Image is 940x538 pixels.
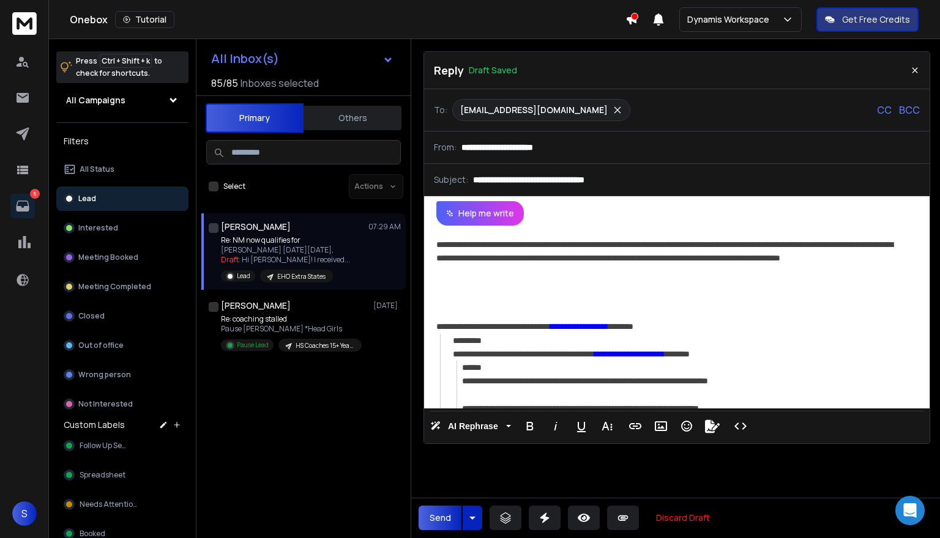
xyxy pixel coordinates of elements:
[78,399,133,409] p: Not Interested
[10,194,35,218] a: 6
[78,341,124,350] p: Out of office
[12,501,37,526] button: S
[899,103,920,117] p: BCC
[434,104,447,116] p: To:
[221,324,362,334] p: Pause [PERSON_NAME] *Head Girls
[446,421,501,432] span: AI Rephrase
[115,11,174,28] button: Tutorial
[434,141,457,153] p: From:
[56,157,188,182] button: All Status
[434,62,464,79] p: Reply
[595,414,619,438] button: More Text
[436,201,524,226] button: Help me write
[78,223,118,233] p: Interested
[816,7,919,32] button: Get Free Credits
[544,414,567,438] button: Italic (Ctrl+I)
[221,235,350,245] p: Re: NM now qualifies for
[241,76,319,90] h3: Inboxes selected
[646,506,720,530] button: Discard Draft
[56,275,188,299] button: Meeting Completed
[570,414,593,438] button: Underline (Ctrl+U)
[649,414,673,438] button: Insert Image (Ctrl+P)
[80,470,125,480] span: Spreadsheet
[304,105,401,131] button: Others
[76,55,162,79] p: Press to check for shortcuts.
[206,103,304,133] button: Primary
[469,64,517,76] p: Draft Saved
[373,301,401,311] p: [DATE]
[100,54,152,68] span: Ctrl + Shift + k
[78,252,138,262] p: Meeting Booked
[428,414,513,438] button: AI Rephrase
[221,314,362,324] p: Re: coaching stalled
[78,311,105,321] p: Closed
[460,104,608,116] p: [EMAIL_ADDRESS][DOMAIN_NAME]
[368,222,401,232] p: 07:29 AM
[80,441,130,451] span: Follow Up Sent
[296,341,354,350] p: HS Coaches 15+ Years Exp
[56,186,188,211] button: Lead
[895,496,925,525] div: Open Intercom Messenger
[56,492,188,517] button: Needs Attention
[56,133,188,150] h3: Filters
[64,419,125,431] h3: Custom Labels
[56,88,188,112] button: All Campaigns
[30,189,40,199] p: 6
[842,13,910,26] p: Get Free Credits
[223,182,245,191] label: Select
[66,94,125,106] h1: All Campaigns
[78,282,151,292] p: Meeting Completed
[221,254,241,265] span: Draft:
[624,414,647,438] button: Insert Link (Ctrl+K)
[56,245,188,270] button: Meeting Booked
[221,245,350,255] p: [PERSON_NAME] [DATE][DATE],
[237,341,269,350] p: Pause Lead
[78,194,96,204] p: Lead
[242,254,350,265] span: Hi [PERSON_NAME]! I received ...
[277,272,326,281] p: EHO Extra States
[701,414,724,438] button: Signature
[56,463,188,487] button: Spreadsheet
[211,53,279,65] h1: All Inbox(s)
[434,174,468,186] p: Subject:
[70,11,625,28] div: Onebox
[56,216,188,240] button: Interested
[877,103,892,117] p: CC
[80,164,114,174] p: All Status
[211,76,238,90] span: 85 / 85
[56,433,188,458] button: Follow Up Sent
[419,506,461,530] button: Send
[201,46,403,71] button: All Inbox(s)
[56,363,188,387] button: Wrong person
[221,221,291,233] h1: [PERSON_NAME]
[56,333,188,358] button: Out of office
[221,300,291,312] h1: [PERSON_NAME]
[56,304,188,328] button: Closed
[80,499,137,509] span: Needs Attention
[675,414,698,438] button: Emoticons
[78,370,131,380] p: Wrong person
[687,13,774,26] p: Dynamis Workspace
[56,392,188,416] button: Not Interested
[729,414,752,438] button: Code View
[237,271,250,281] p: Lead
